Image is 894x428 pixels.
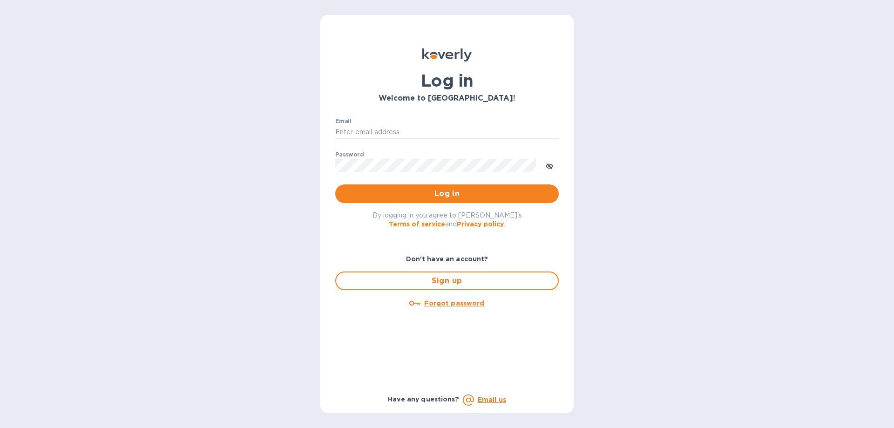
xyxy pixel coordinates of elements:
[540,156,559,175] button: toggle password visibility
[422,48,472,61] img: Koverly
[335,152,364,157] label: Password
[335,125,559,139] input: Enter email address
[388,395,459,403] b: Have any questions?
[335,94,559,103] h3: Welcome to [GEOGRAPHIC_DATA]!
[335,118,352,124] label: Email
[344,275,550,286] span: Sign up
[406,255,488,263] b: Don't have an account?
[389,220,445,228] a: Terms of service
[372,211,522,228] span: By logging in you agree to [PERSON_NAME]'s and .
[424,299,484,307] u: Forgot password
[335,272,559,290] button: Sign up
[335,71,559,90] h1: Log in
[335,184,559,203] button: Log in
[343,188,551,199] span: Log in
[457,220,504,228] a: Privacy policy
[478,396,506,403] a: Email us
